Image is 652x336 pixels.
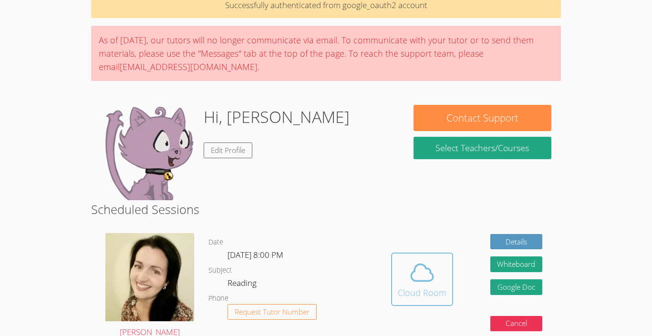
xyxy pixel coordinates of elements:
[105,233,194,321] img: Screenshot%202022-07-16%2010.55.09%20PM.png
[208,265,232,276] dt: Subject
[414,137,551,159] a: Select Teachers/Courses
[490,234,543,250] a: Details
[414,105,551,131] button: Contact Support
[208,293,228,305] dt: Phone
[91,26,560,81] div: As of [DATE], our tutors will no longer communicate via email. To communicate with your tutor or ...
[228,276,259,293] dd: Reading
[391,253,453,306] button: Cloud Room
[490,316,543,332] button: Cancel
[204,143,252,158] a: Edit Profile
[398,286,446,299] div: Cloud Room
[208,236,223,248] dt: Date
[91,200,560,218] h2: Scheduled Sessions
[204,105,350,129] h1: Hi, [PERSON_NAME]
[490,256,543,272] button: Whiteboard
[490,279,543,295] a: Google Doc
[228,304,317,320] button: Request Tutor Number
[235,308,310,316] span: Request Tutor Number
[101,105,196,200] img: default.png
[228,249,283,260] span: [DATE] 8:00 PM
